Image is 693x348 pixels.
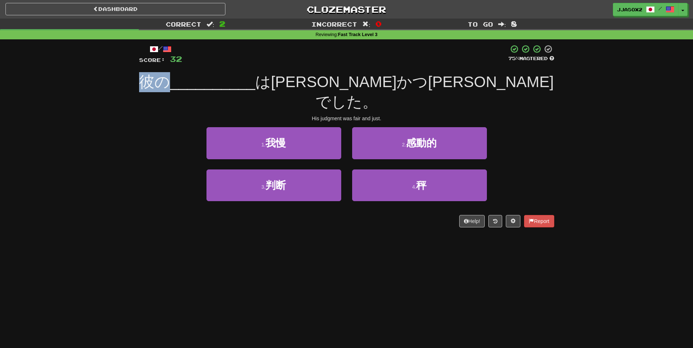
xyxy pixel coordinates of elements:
div: His judgment was fair and just. [139,115,554,122]
span: 我慢 [265,137,286,149]
span: 秤 [416,180,426,191]
span: 彼の [139,73,170,90]
a: Jjasox2 / [613,3,678,16]
small: 2 . [402,142,406,148]
small: 3 . [261,184,266,190]
span: 8 [511,19,517,28]
span: は[PERSON_NAME]かつ[PERSON_NAME]でした。 [255,73,554,110]
button: Help! [459,215,485,227]
span: 2 [219,19,225,28]
span: Jjasox2 [617,6,642,13]
span: : [362,21,370,27]
button: Report [524,215,554,227]
span: / [658,6,662,11]
div: / [139,44,182,54]
span: : [498,21,506,27]
span: To go [468,20,493,28]
span: 判断 [265,180,286,191]
button: 2.感動的 [352,127,487,159]
div: Mastered [508,55,554,62]
a: Clozemaster [236,3,456,16]
span: Score: [139,57,165,63]
small: 1 . [261,142,266,148]
span: Incorrect [311,20,357,28]
span: 75 % [508,55,519,61]
span: __________ [170,73,255,90]
span: 感動的 [406,137,437,149]
button: 4.秤 [352,169,487,201]
button: 3.判断 [206,169,341,201]
span: Correct [166,20,201,28]
strong: Fast Track Level 3 [338,32,378,37]
a: Dashboard [5,3,225,15]
button: Round history (alt+y) [488,215,502,227]
button: 1.我慢 [206,127,341,159]
small: 4 . [412,184,417,190]
span: 0 [375,19,382,28]
span: : [206,21,214,27]
span: 32 [170,54,182,63]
